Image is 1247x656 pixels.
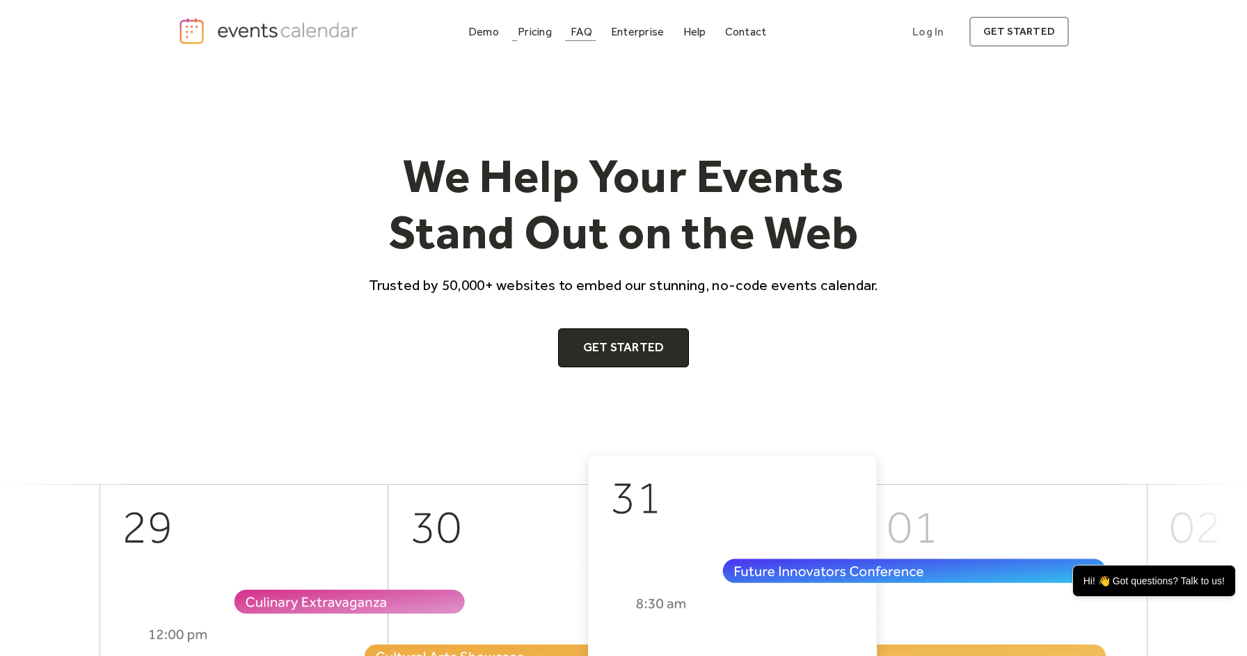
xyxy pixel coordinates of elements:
div: Pricing [518,28,552,35]
a: Demo [463,22,505,41]
a: home [178,17,362,45]
a: FAQ [565,22,598,41]
a: get started [969,17,1069,47]
a: Pricing [512,22,557,41]
p: Trusted by 50,000+ websites to embed our stunning, no-code events calendar. [356,275,891,295]
a: Contact [720,22,772,41]
div: Contact [725,28,767,35]
div: Demo [468,28,499,35]
div: Help [683,28,706,35]
div: FAQ [571,28,592,35]
a: Get Started [558,328,690,367]
h1: We Help Your Events Stand Out on the Web [356,147,891,261]
div: Enterprise [611,28,664,35]
a: Enterprise [605,22,669,41]
a: Log In [898,17,958,47]
a: Help [678,22,712,41]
